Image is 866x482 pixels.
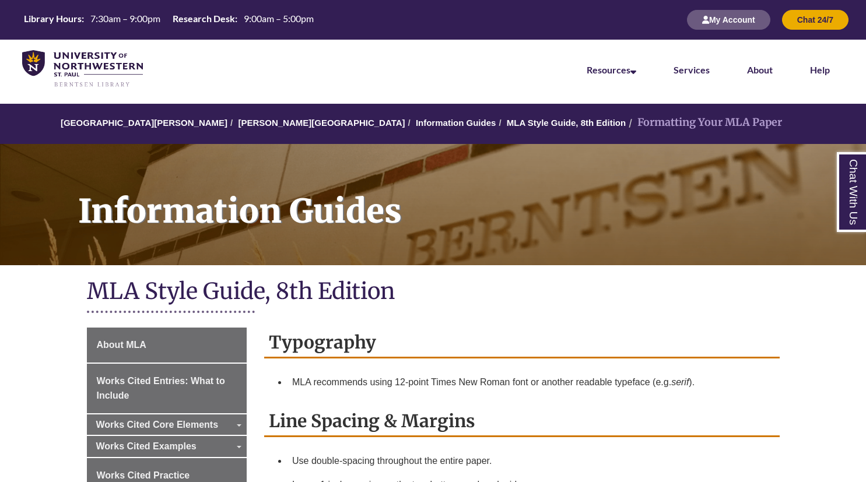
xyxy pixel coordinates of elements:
[264,406,780,437] h2: Line Spacing & Margins
[810,64,830,75] a: Help
[782,15,849,24] a: Chat 24/7
[87,328,247,363] a: About MLA
[97,340,146,350] span: About MLA
[288,370,775,395] li: MLA recommends using 12-point Times New Roman font or another readable typeface (e.g. ).
[87,436,247,457] a: Works Cited Examples
[587,64,636,75] a: Resources
[96,441,197,451] span: Works Cited Examples
[687,10,770,30] button: My Account
[288,449,775,473] li: Use double-spacing throughout the entire paper.
[244,13,314,24] span: 9:00am – 5:00pm
[507,118,626,128] a: MLA Style Guide, 8th Edition
[626,114,782,131] li: Formatting Your MLA Paper
[19,12,318,28] a: Hours Today
[782,10,849,30] button: Chat 24/7
[87,414,247,435] a: Works Cited Core Elements
[61,118,227,128] a: [GEOGRAPHIC_DATA][PERSON_NAME]
[687,15,770,24] a: My Account
[90,13,160,24] span: 7:30am – 9:00pm
[97,376,225,401] span: Works Cited Entries: What to Include
[264,328,780,358] h2: Typography
[674,64,710,75] a: Services
[97,470,190,480] span: Works Cited Practice
[65,144,866,250] h1: Information Guides
[22,50,143,89] img: UNWSP Library Logo
[19,12,86,25] th: Library Hours:
[87,277,780,308] h1: MLA Style Guide, 8th Edition
[19,12,318,27] table: Hours Today
[416,118,496,128] a: Information Guides
[168,12,239,25] th: Research Desk:
[238,118,405,128] a: [PERSON_NAME][GEOGRAPHIC_DATA]
[87,364,247,413] a: Works Cited Entries: What to Include
[747,64,773,75] a: About
[671,377,689,387] em: serif
[96,420,219,430] span: Works Cited Core Elements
